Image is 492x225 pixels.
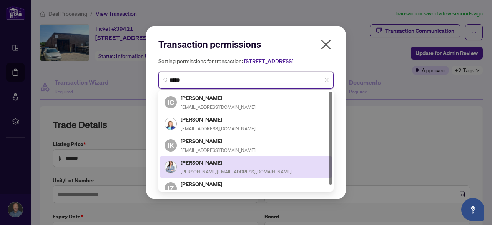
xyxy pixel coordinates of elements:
[324,78,329,82] span: close
[461,198,484,221] button: Open asap
[244,58,293,65] span: [STREET_ADDRESS]
[320,38,332,51] span: close
[165,161,176,173] img: Profile Icon
[165,118,176,130] img: Profile Icon
[181,115,256,124] h5: [PERSON_NAME]
[181,147,256,153] span: [EMAIL_ADDRESS][DOMAIN_NAME]
[168,183,174,194] span: IZ
[181,180,256,188] h5: [PERSON_NAME]
[181,137,256,145] h5: [PERSON_NAME]
[163,78,168,82] img: search_icon
[158,57,334,65] h5: Setting permissions for transaction:
[181,158,292,167] h5: [PERSON_NAME]
[181,126,256,132] span: [EMAIL_ADDRESS][DOMAIN_NAME]
[181,104,256,110] span: [EMAIL_ADDRESS][DOMAIN_NAME]
[181,93,256,102] h5: [PERSON_NAME]
[181,169,292,175] span: [PERSON_NAME][EMAIL_ADDRESS][DOMAIN_NAME]
[158,38,334,50] h2: Transaction permissions
[168,97,174,108] span: IC
[168,140,174,151] span: IK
